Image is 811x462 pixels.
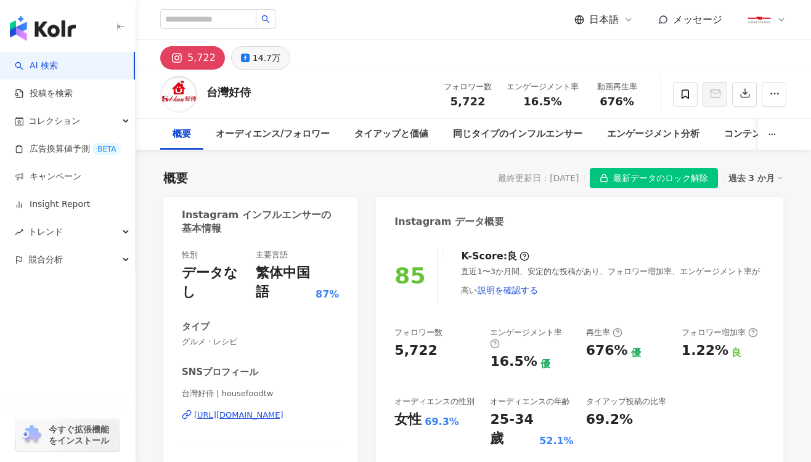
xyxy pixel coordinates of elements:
[586,396,666,407] div: タイアップ投稿の比率
[631,346,641,360] div: 優
[613,169,708,188] span: 最新データのロック解除
[490,352,537,371] div: 16.5%
[724,127,807,142] div: コンテンツ内容分析
[182,388,339,399] span: 台灣好侍 | housefoodtw
[182,208,333,236] div: Instagram インフルエンサーの基本情報
[444,81,492,93] div: フォロワー数
[15,143,121,155] a: 広告換算値予測BETA
[425,415,459,429] div: 69.3%
[478,285,538,295] span: 説明を確認する
[394,327,442,338] div: フォロワー数
[490,396,570,407] div: オーディエンスの年齢
[490,410,536,448] div: 25-34 歲
[182,249,198,261] div: 性別
[182,336,339,347] span: グルメ · レシピ
[182,320,210,333] div: タイプ
[10,16,76,41] img: logo
[163,169,188,187] div: 概要
[461,266,765,302] div: 直近1〜3か月間、安定的な投稿があり、フォロワー増加率、エンゲージメント率が高い
[682,327,758,338] div: フォロワー増加率
[498,173,579,183] div: 最終更新日：[DATE]
[194,410,283,421] div: [URL][DOMAIN_NAME]
[160,46,225,70] button: 5,722
[15,87,73,100] a: 投稿を検索
[450,95,486,108] span: 5,722
[20,425,43,445] img: chrome extension
[673,14,722,25] span: メッセージ
[206,84,251,100] div: 台灣好侍
[586,410,633,429] div: 69.2%
[49,424,116,446] span: 今すぐ拡張機能をインストール
[261,15,270,23] span: search
[590,168,718,188] button: 最新データのロック解除
[15,198,90,211] a: Insight Report
[182,410,339,421] a: [URL][DOMAIN_NAME]
[586,327,622,338] div: 再生率
[394,396,475,407] div: オーディエンスの性別
[732,346,741,360] div: 良
[540,357,550,371] div: 優
[394,341,438,360] div: 5,722
[728,170,784,186] div: 過去 3 か月
[461,249,529,263] div: K-Score :
[589,13,619,26] span: 日本語
[586,341,628,360] div: 676%
[507,249,517,263] div: 良
[28,218,63,246] span: トレンド
[173,127,191,142] div: 概要
[187,49,216,67] div: 5,722
[28,107,80,135] span: コレクション
[600,95,634,108] span: 676%
[15,228,23,237] span: rise
[28,246,63,274] span: 競合分析
[394,410,422,429] div: 女性
[607,127,699,142] div: エンゲージメント分析
[256,249,288,261] div: 主要言語
[507,81,579,93] div: エンゲージメント率
[490,327,573,349] div: エンゲージメント率
[748,8,771,31] img: 359824279_785383976458838_6227106914348312772_n.png
[253,49,280,67] div: 14.7万
[354,127,428,142] div: タイアップと価値
[16,418,120,452] a: chrome extension今すぐ拡張機能をインストール
[182,366,258,379] div: SNSプロフィール
[539,434,574,448] div: 52.1%
[316,288,339,301] span: 87%
[15,171,81,183] a: キャンペーン
[394,215,504,229] div: Instagram データ概要
[682,341,728,360] div: 1.22%
[216,127,330,142] div: オーディエンス/フォロワー
[453,127,582,142] div: 同じタイプのインフルエンサー
[394,263,425,288] div: 85
[523,95,561,108] span: 16.5%
[160,76,197,113] img: KOL Avatar
[477,278,539,302] button: 説明を確認する
[231,46,290,70] button: 14.7万
[593,81,640,93] div: 動画再生率
[182,264,243,302] div: データなし
[256,264,312,302] div: 繁体中国語
[15,60,58,72] a: searchAI 検索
